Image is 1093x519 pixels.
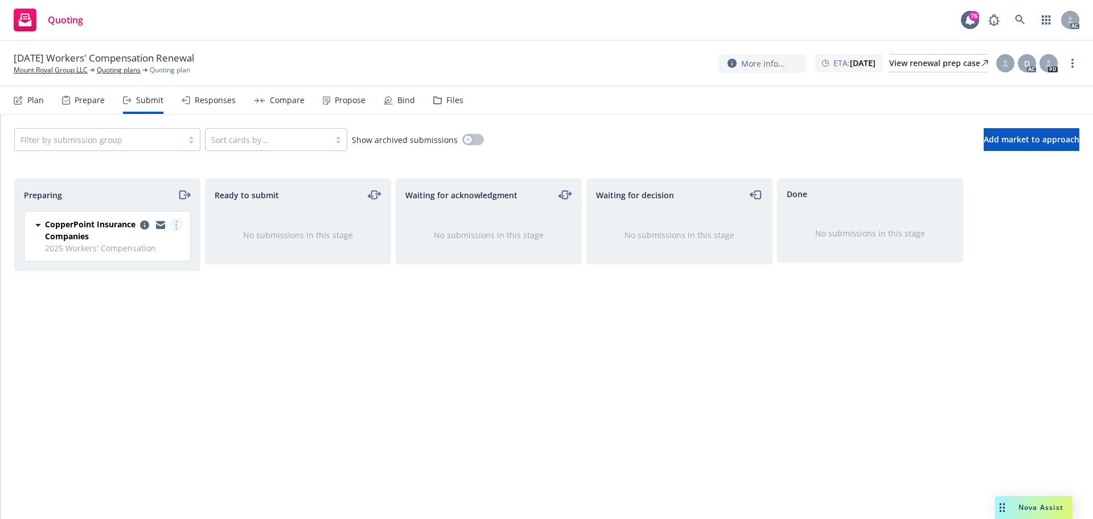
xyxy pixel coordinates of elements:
button: Add market to approach [984,128,1079,151]
div: Files [446,96,463,105]
span: 2025 Workers' Compensation [45,242,183,254]
a: moveLeft [749,188,763,202]
span: More info... [741,58,785,70]
div: No submissions in this stage [224,229,372,241]
div: No submissions in this stage [414,229,563,241]
span: Nova Assist [1018,502,1063,512]
a: View renewal prep case [889,54,988,72]
strong: [DATE] [850,58,876,68]
button: More info... [718,54,806,73]
a: copy logging email [154,218,167,232]
div: Compare [270,96,305,105]
span: Waiting for decision [596,189,674,201]
div: View renewal prep case [889,55,988,72]
div: Submit [136,96,163,105]
span: Quoting [48,15,83,24]
div: Responses [195,96,236,105]
span: CopperPoint Insurance Companies [45,218,135,242]
a: moveLeftRight [558,188,572,202]
span: Ready to submit [215,189,279,201]
a: moveRight [177,188,191,202]
span: Add market to approach [984,134,1079,145]
a: Switch app [1035,9,1058,31]
a: Search [1009,9,1032,31]
div: Propose [335,96,365,105]
div: No submissions in this stage [605,229,754,241]
a: Mount Royal Group LLC [14,65,88,75]
span: D [1024,58,1030,70]
span: Preparing [24,189,62,201]
a: more [1066,56,1079,70]
div: Plan [27,96,44,105]
a: Report a Bug [983,9,1005,31]
span: Show archived submissions [352,134,458,146]
span: ETA : [833,57,876,69]
a: Quoting plans [97,65,141,75]
span: Waiting for acknowledgment [405,189,517,201]
div: 76 [969,11,979,21]
span: Done [787,188,807,200]
a: Quoting [9,4,88,36]
button: Nova Assist [995,496,1073,519]
span: [DATE] Workers' Compensation Renewal [14,51,194,65]
div: Bind [397,96,415,105]
a: copy logging email [138,218,151,232]
div: Drag to move [995,496,1009,519]
a: moveLeftRight [368,188,381,202]
a: more [170,218,183,232]
span: Quoting plan [150,65,190,75]
div: Prepare [75,96,105,105]
div: No submissions in this stage [796,227,944,239]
